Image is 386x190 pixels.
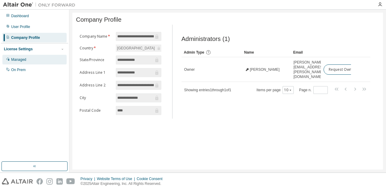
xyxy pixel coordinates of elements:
[80,83,112,88] label: Address Line 2
[11,24,30,29] div: User Profile
[250,67,280,72] span: [PERSON_NAME]
[184,88,231,92] span: Showing entries 1 through 1 of 1
[116,45,156,51] div: [GEOGRAPHIC_DATA]
[97,176,137,181] div: Website Terms of Use
[80,70,112,75] label: Address Line 1
[116,45,161,52] div: [GEOGRAPHIC_DATA]
[36,178,43,185] img: facebook.svg
[46,178,53,185] img: instagram.svg
[80,108,112,113] label: Postal Code
[244,48,289,57] div: Name
[184,50,204,55] span: Admin Type
[11,67,26,72] div: On Prem
[80,95,112,100] label: City
[2,178,33,185] img: altair_logo.svg
[4,47,33,51] div: License Settings
[80,58,112,62] label: State/Province
[56,178,63,185] img: linkedin.svg
[11,14,29,18] div: Dashboard
[3,2,78,8] img: Altair One
[11,35,40,40] div: Company Profile
[293,60,326,79] span: [PERSON_NAME][EMAIL_ADDRESS][PERSON_NAME][DOMAIN_NAME]
[184,67,195,72] span: Owner
[284,88,292,92] button: 10
[257,86,294,94] span: Items per page
[76,16,122,23] span: Company Profile
[81,176,97,181] div: Privacy
[299,86,328,94] span: Page n.
[11,57,26,62] div: Managed
[80,34,112,39] label: Company Name
[324,64,375,75] button: Request Owner Change
[293,48,318,57] div: Email
[137,176,166,181] div: Cookie Consent
[182,36,230,42] span: Administrators (1)
[80,46,112,51] label: Country
[81,181,166,186] p: © 2025 Altair Engineering, Inc. All Rights Reserved.
[66,178,75,185] img: youtube.svg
